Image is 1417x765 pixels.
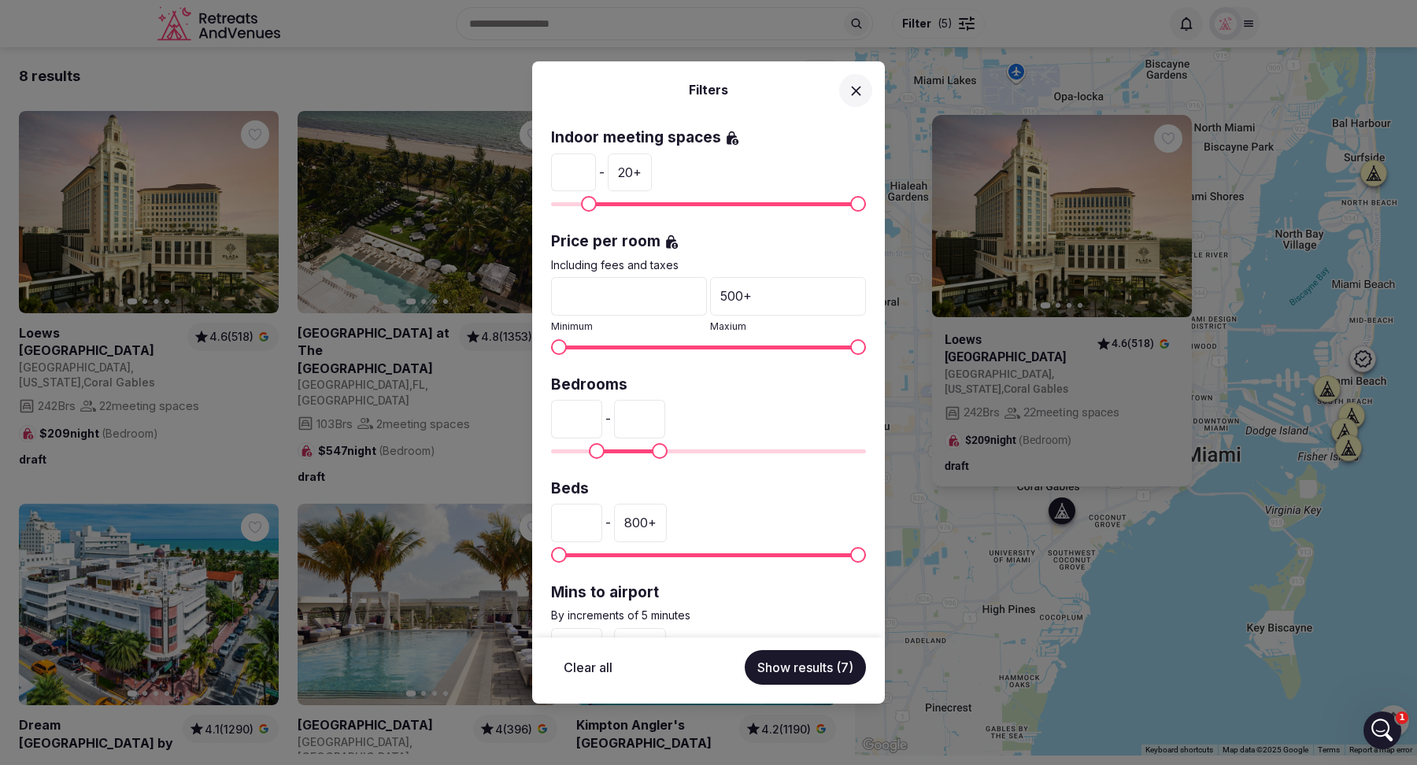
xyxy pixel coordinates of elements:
div: 500 + [710,277,866,315]
span: Maximum [850,547,866,563]
span: Maximum [850,339,866,355]
button: Clear all [551,650,625,685]
span: Minimum [589,443,605,459]
p: By increments of 5 minutes [551,608,866,623]
label: Indoor meeting spaces [551,128,866,149]
span: Minimum [581,196,597,212]
span: Minimum [551,339,567,355]
span: Maximum [850,196,866,212]
span: - [605,409,611,428]
div: 20 + [608,153,652,191]
span: Minimum [551,547,567,563]
span: - [599,163,605,182]
label: Mins to airport [551,582,866,604]
span: Minimum [551,320,593,332]
label: Beds [551,479,866,500]
span: - [605,513,611,532]
label: Bedrooms [551,375,866,396]
span: Maxium [710,320,746,332]
span: Maximum [652,443,668,459]
iframe: Intercom live chat [1363,711,1401,749]
span: 1 [1396,711,1408,724]
button: Show results (7) [745,650,866,685]
div: 300 + [614,628,666,666]
h2: Filters [551,80,866,99]
div: 800 + [614,504,667,541]
p: Including fees and taxes [551,257,866,273]
label: Price per room [551,231,866,253]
